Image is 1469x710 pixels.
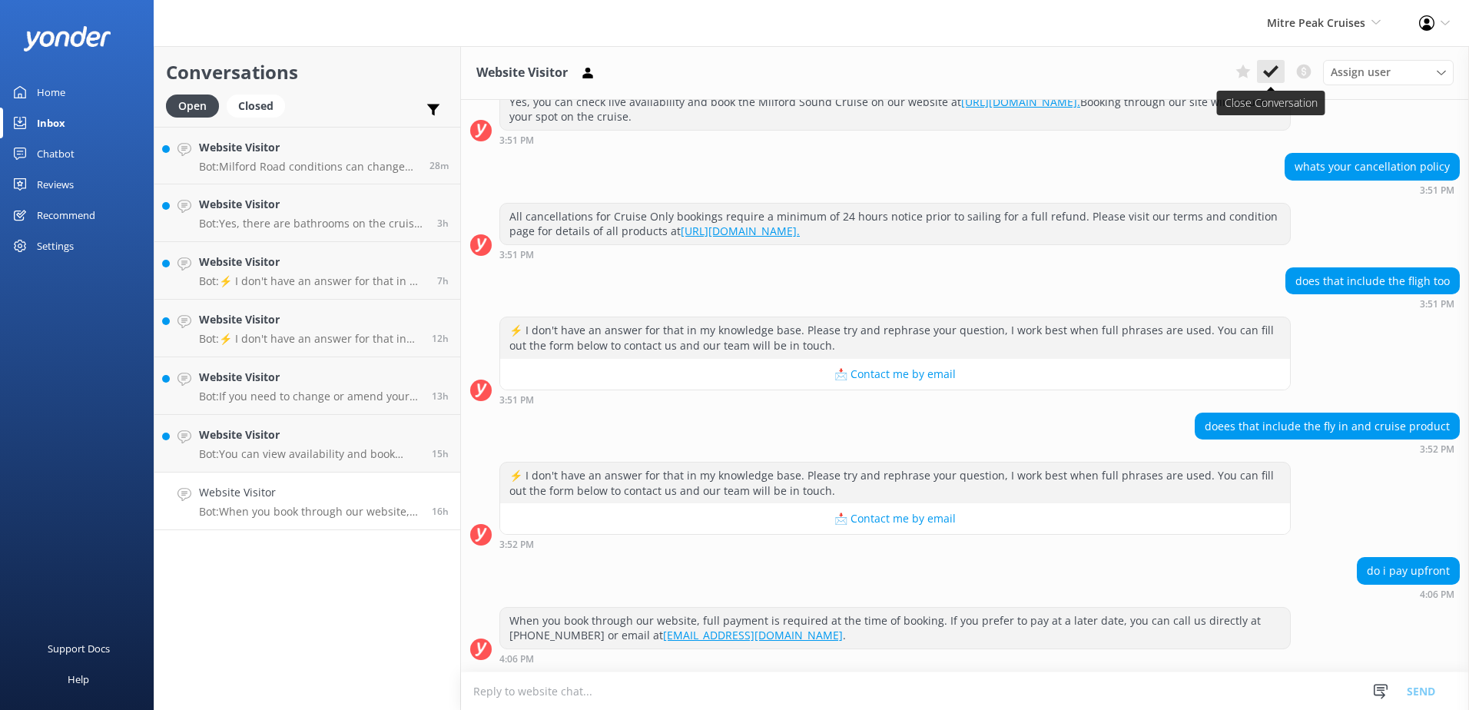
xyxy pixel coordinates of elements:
div: Yes, you can check live availability and book the Milford Sound Cruise on our website at Booking ... [500,89,1290,130]
h4: Website Visitor [199,426,420,443]
strong: 3:51 PM [1420,186,1454,195]
p: Bot: When you book through our website, full payment is required at the time of booking. If you p... [199,505,420,519]
div: Assign User [1323,60,1454,85]
div: Oct 06 2025 04:06pm (UTC +13:00) Pacific/Auckland [499,653,1291,664]
a: Website VisitorBot:Yes, there are bathrooms on the cruise boat.3h [154,184,460,242]
div: Oct 06 2025 03:52pm (UTC +13:00) Pacific/Auckland [1195,443,1460,454]
span: Oct 06 2025 05:02pm (UTC +13:00) Pacific/Auckland [432,447,449,460]
strong: 3:51 PM [499,250,534,260]
div: All cancellations for Cruise Only bookings require a minimum of 24 hours notice prior to sailing ... [500,204,1290,244]
h3: Website Visitor [476,63,568,83]
a: Website VisitorBot:When you book through our website, full payment is required at the time of boo... [154,473,460,530]
h4: Website Visitor [199,196,426,213]
button: 📩 Contact me by email [500,503,1290,534]
h4: Website Visitor [199,484,420,501]
div: Oct 06 2025 04:06pm (UTC +13:00) Pacific/Auckland [1357,589,1460,599]
strong: 3:51 PM [499,396,534,405]
div: ⚡ I don't have an answer for that in my knowledge base. Please try and rephrase your question, I ... [500,317,1290,358]
strong: 4:06 PM [499,655,534,664]
span: Oct 06 2025 06:32pm (UTC +13:00) Pacific/Auckland [432,390,449,403]
div: whats your cancellation policy [1285,154,1459,180]
a: Website VisitorBot:You can view availability and book online at [URL][DOMAIN_NAME]. Alternatively... [154,415,460,473]
a: Open [166,97,227,114]
div: do i pay upfront [1358,558,1459,584]
div: Reviews [37,169,74,200]
h4: Website Visitor [199,369,420,386]
div: doees that include the fly in and cruise product [1195,413,1459,440]
div: Oct 06 2025 03:51pm (UTC +13:00) Pacific/Auckland [1285,298,1460,309]
div: Open [166,95,219,118]
p: Bot: If you need to change or amend your booking, please contact our team as soon as possible. Yo... [199,390,420,403]
p: Bot: ⚡ I don't have an answer for that in my knowledge base. Please try and rephrase your questio... [199,274,426,288]
div: Help [68,664,89,695]
div: When you book through our website, full payment is required at the time of booking. If you prefer... [500,608,1290,649]
a: [URL][DOMAIN_NAME]. [961,95,1080,109]
div: does that include the fligh too [1286,268,1459,294]
a: Closed [227,97,293,114]
strong: 4:06 PM [1420,590,1454,599]
span: Oct 07 2025 04:55am (UTC +13:00) Pacific/Auckland [437,217,449,230]
span: Assign user [1331,64,1391,81]
div: Oct 06 2025 03:51pm (UTC +13:00) Pacific/Auckland [499,394,1291,405]
p: Bot: Milford Road conditions can change quickly, and the road may close at any time. To check cur... [199,160,418,174]
p: Bot: ⚡ I don't have an answer for that in my knowledge base. Please try and rephrase your questio... [199,332,420,346]
span: Mitre Peak Cruises [1267,15,1365,30]
a: Website VisitorBot:If you need to change or amend your booking, please contact our team as soon a... [154,357,460,415]
a: Website VisitorBot:Milford Road conditions can change quickly, and the road may close at any time... [154,127,460,184]
div: Oct 06 2025 03:51pm (UTC +13:00) Pacific/Auckland [499,134,1291,145]
div: Home [37,77,65,108]
div: Inbox [37,108,65,138]
h2: Conversations [166,58,449,87]
h4: Website Visitor [199,139,418,156]
div: Oct 06 2025 03:51pm (UTC +13:00) Pacific/Auckland [499,249,1291,260]
strong: 3:52 PM [1420,445,1454,454]
strong: 3:52 PM [499,540,534,549]
span: Oct 07 2025 07:57am (UTC +13:00) Pacific/Auckland [429,159,449,172]
div: Oct 06 2025 03:51pm (UTC +13:00) Pacific/Auckland [1285,184,1460,195]
span: Oct 06 2025 07:32pm (UTC +13:00) Pacific/Auckland [432,332,449,345]
button: 📩 Contact me by email [500,359,1290,390]
a: Website VisitorBot:⚡ I don't have an answer for that in my knowledge base. Please try and rephras... [154,300,460,357]
div: Settings [37,231,74,261]
a: Website VisitorBot:⚡ I don't have an answer for that in my knowledge base. Please try and rephras... [154,242,460,300]
div: Chatbot [37,138,75,169]
div: Support Docs [48,633,110,664]
span: Oct 06 2025 04:06pm (UTC +13:00) Pacific/Auckland [432,505,449,518]
img: yonder-white-logo.png [23,26,111,51]
p: Bot: You can view availability and book online at [URL][DOMAIN_NAME]. Alternatively, you can cont... [199,447,420,461]
div: Oct 06 2025 03:52pm (UTC +13:00) Pacific/Auckland [499,539,1291,549]
div: ⚡ I don't have an answer for that in my knowledge base. Please try and rephrase your question, I ... [500,463,1290,503]
strong: 3:51 PM [499,136,534,145]
a: [URL][DOMAIN_NAME]. [681,224,800,238]
h4: Website Visitor [199,311,420,328]
span: Oct 07 2025 01:09am (UTC +13:00) Pacific/Auckland [437,274,449,287]
div: Closed [227,95,285,118]
h4: Website Visitor [199,254,426,270]
strong: 3:51 PM [1420,300,1454,309]
p: Bot: Yes, there are bathrooms on the cruise boat. [199,217,426,231]
a: [EMAIL_ADDRESS][DOMAIN_NAME] [663,628,843,642]
div: Recommend [37,200,95,231]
